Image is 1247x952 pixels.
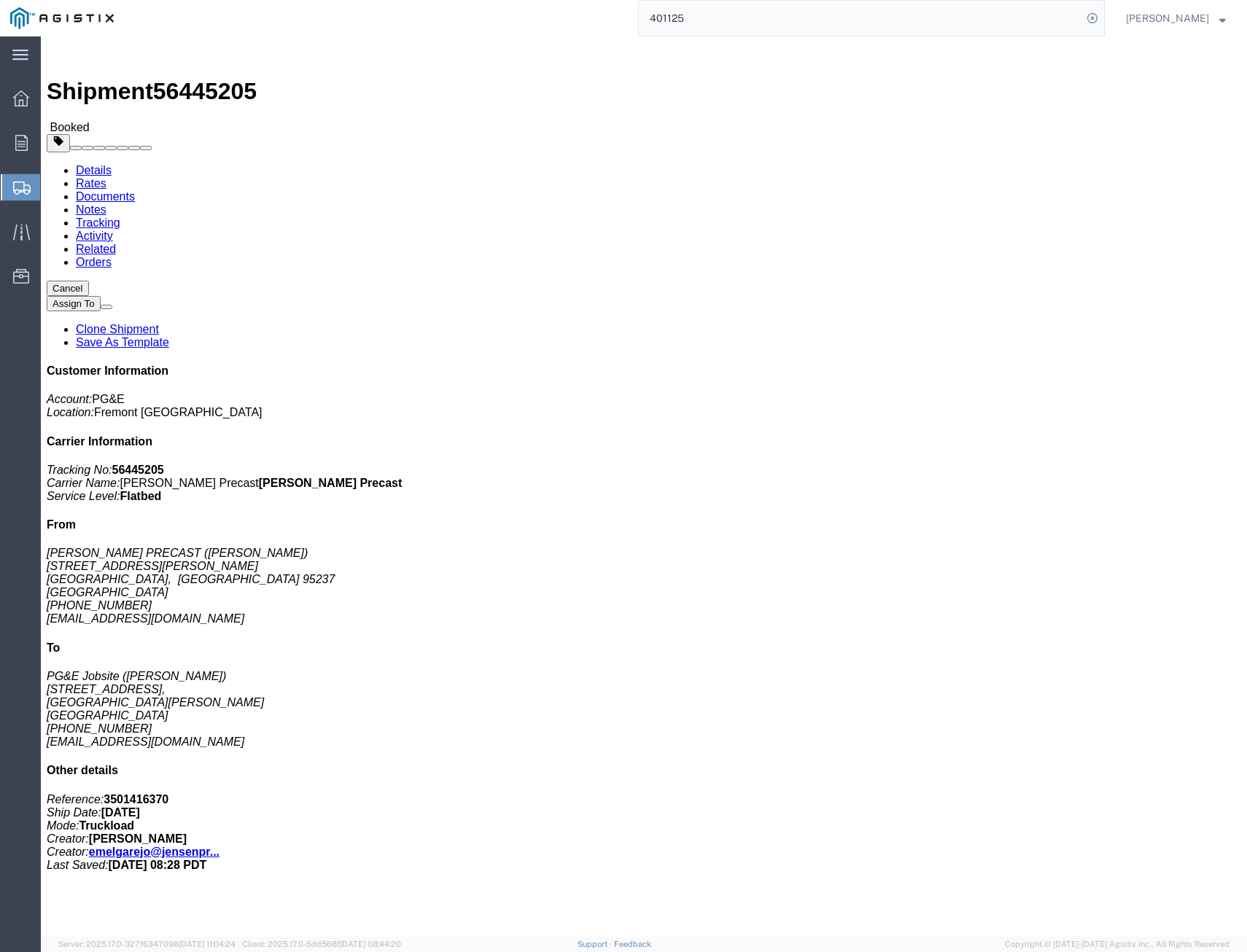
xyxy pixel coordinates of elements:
a: Feedback [614,940,651,948]
iframe: FS Legacy Container [41,36,1247,937]
span: Server: 2025.17.0-327f6347098 [58,940,236,948]
span: [DATE] 11:04:24 [179,940,236,948]
span: Leilani Castellanos [1126,10,1209,26]
span: Client: 2025.17.0-5dd568f [242,940,401,948]
button: [PERSON_NAME] [1125,9,1227,27]
span: [DATE] 08:44:20 [340,940,401,948]
input: Search for shipment number, reference number [639,1,1082,36]
a: Support [578,940,614,948]
span: Copyright © [DATE]-[DATE] Agistix Inc., All Rights Reserved [1005,938,1229,951]
img: logo [10,7,114,29]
